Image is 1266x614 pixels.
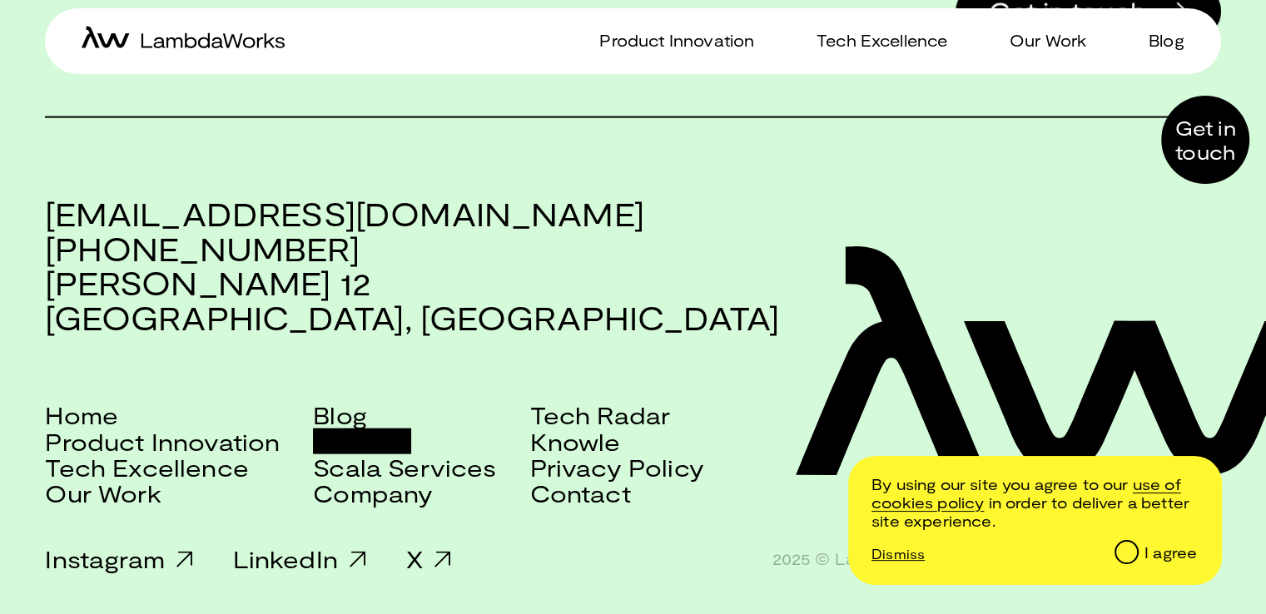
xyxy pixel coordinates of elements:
a: Company [313,480,433,506]
a: Tech Excellence [797,28,947,52]
a: Scala Services [313,454,496,480]
p: Blog [1149,28,1184,52]
p: By using our site you agree to our in order to deliver a better site experience. [871,476,1197,530]
a: home-icon [82,26,285,55]
a: Instagram [45,544,193,573]
h3: [EMAIL_ADDRESS][DOMAIN_NAME] [PHONE_NUMBER] [PERSON_NAME] 12 [GEOGRAPHIC_DATA], [GEOGRAPHIC_DATA] [45,197,1220,336]
a: X [406,544,451,573]
a: Our Work [45,480,161,506]
span: 2025 © LambdaWorks d.o.o. [772,550,1001,569]
a: Blog [313,402,367,428]
a: LinkedIn [233,544,366,573]
a: Our Work [990,28,1086,52]
a: Careers [313,428,411,454]
a: Tech Radar [530,402,671,428]
a: Tech Excellence [45,454,248,480]
p: Dismiss [871,546,925,562]
a: Blog [1129,28,1184,52]
p: Product Innovation [599,28,754,52]
p: Tech Excellence [817,28,947,52]
a: Product Innovation [45,428,280,454]
a: Home [45,402,118,428]
a: /cookie-and-privacy-policy [871,475,1181,512]
a: Product Innovation [579,28,754,52]
a: Knowle [530,428,621,454]
a: Contact [530,480,631,506]
p: Our Work [1010,28,1086,52]
a: Privacy Policy [530,454,704,480]
div: I agree [1144,544,1197,562]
